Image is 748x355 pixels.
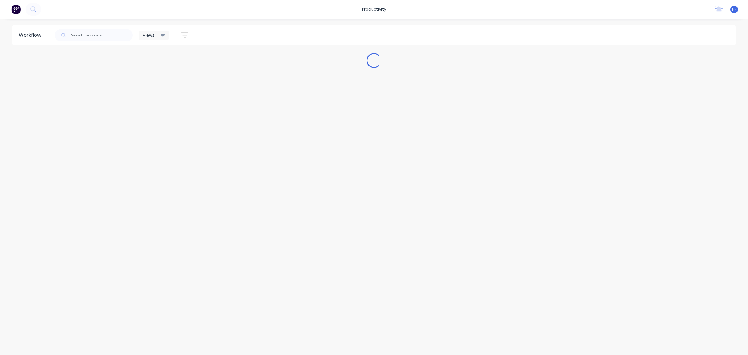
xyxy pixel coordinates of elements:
input: Search for orders... [71,29,133,41]
div: productivity [359,5,389,14]
img: Factory [11,5,21,14]
span: Views [143,32,155,38]
span: PF [732,7,736,12]
div: Workflow [19,32,44,39]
